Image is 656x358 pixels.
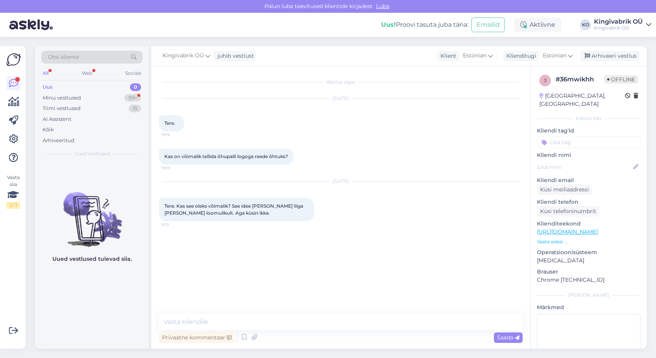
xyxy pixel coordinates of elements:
span: Estonian [543,52,566,60]
p: Klienditeekond [537,220,640,228]
p: Uued vestlused tulevad siia. [52,255,132,263]
div: KO [580,19,591,30]
p: Vaata edasi ... [537,238,640,245]
div: 15 [129,105,141,112]
span: 9:53 [161,222,190,227]
div: [GEOGRAPHIC_DATA], [GEOGRAPHIC_DATA] [539,92,625,108]
img: No chats [35,178,149,248]
b: Uus! [381,21,396,28]
button: Emailid [471,17,505,32]
div: Minu vestlused [43,94,81,102]
div: Klienditugi [503,52,536,60]
span: Estonian [463,52,487,60]
span: Saada [497,334,520,341]
div: Arhiveeritud [43,137,74,145]
input: Lisa tag [537,136,640,148]
div: Kingivabrik OÜ [594,25,643,31]
div: # 36mwikhh [556,75,604,84]
p: Kliendi telefon [537,198,640,206]
div: Küsi telefoninumbrit [537,206,599,217]
div: Kliendi info [537,115,640,122]
div: [DATE] [159,95,523,102]
p: Kliendi email [537,176,640,184]
div: Privaatne kommentaar [159,332,235,343]
div: Aktiivne [514,18,561,32]
span: Offline [604,75,638,84]
p: Chrome [TECHNICAL_ID] [537,276,640,284]
div: Kõik [43,126,54,134]
span: Otsi kliente [48,53,79,61]
div: 99+ [124,94,141,102]
a: [URL][DOMAIN_NAME] [537,228,598,235]
input: Lisa nimi [537,163,632,171]
div: 2 / 3 [6,202,20,209]
p: Operatsioonisüsteem [537,248,640,256]
div: Proovi tasuta juba täna: [381,20,468,29]
p: Kliendi nimi [537,151,640,159]
div: Uus [43,83,53,91]
span: Tere. [164,120,175,126]
div: Socials [124,68,143,78]
span: Kingivabrik OÜ [162,52,204,60]
p: [MEDICAL_DATA] [537,256,640,265]
p: Märkmed [537,303,640,312]
div: Vaata siia [6,174,20,209]
div: Kingivabrik OÜ [594,19,643,25]
div: AI Assistent [43,115,71,123]
a: Kingivabrik OÜKingivabrik OÜ [594,19,651,31]
div: Arhiveeri vestlus [580,51,640,61]
div: 0 [130,83,141,91]
div: juhib vestlust [214,52,254,60]
div: Küsi meiliaadressi [537,184,592,195]
span: Tere. Kas see oleks võimalik? See idee [PERSON_NAME] liiga [PERSON_NAME] loomulikult. Aga küsin i... [164,203,304,216]
img: Askly Logo [6,52,21,67]
span: Kas on võimalik tellida õhupalli logoga reede õhtuks? [164,153,288,159]
span: Uued vestlused [74,150,110,157]
div: Vestlus algas [159,79,523,86]
span: 19:19 [161,132,190,138]
span: 19:19 [161,165,190,171]
div: Klient [437,52,456,60]
span: 3 [544,77,547,83]
p: Kliendi tag'id [537,127,640,135]
div: [PERSON_NAME] [537,292,640,299]
div: [DATE] [159,178,523,185]
div: All [41,68,50,78]
span: Luba [374,3,392,10]
div: Web [80,68,94,78]
div: Tiimi vestlused [43,105,81,112]
p: Brauser [537,268,640,276]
